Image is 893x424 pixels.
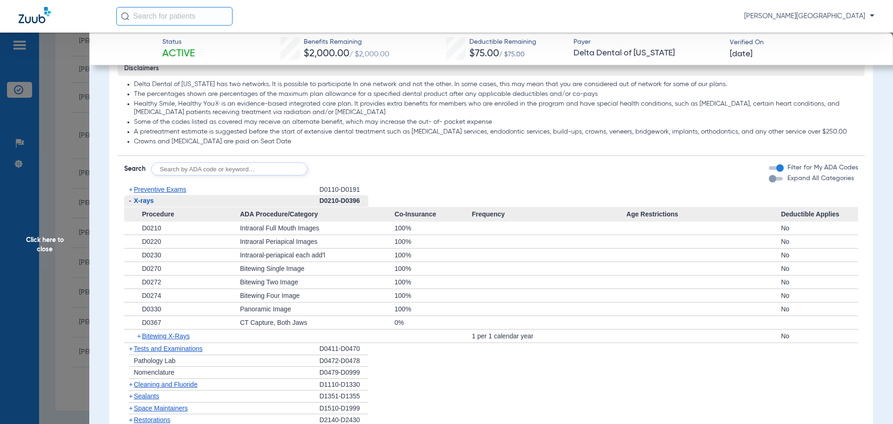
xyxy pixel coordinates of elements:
[134,345,203,352] span: Tests and Examinations
[134,404,188,412] span: Space Maintainers
[781,222,858,235] div: No
[240,316,394,329] div: CT Capture, Both Jaws
[134,357,176,364] span: Pathology Lab
[320,379,368,391] div: D1110-D1330
[134,381,198,388] span: Cleaning and Fluoride
[320,403,368,415] div: D1510-D1999
[129,381,133,388] span: +
[142,251,161,259] span: D0230
[394,249,472,262] div: 100%
[121,12,129,20] img: Search Icon
[129,197,131,204] span: -
[394,316,472,329] div: 0%
[129,392,133,400] span: +
[240,276,394,289] div: Bitewing Two Image
[744,12,874,21] span: [PERSON_NAME][GEOGRAPHIC_DATA]
[134,416,171,424] span: Restorations
[320,195,368,207] div: D0210-D0396
[626,207,781,222] span: Age Restrictions
[781,330,858,343] div: No
[394,222,472,235] div: 100%
[134,197,154,204] span: X-rays
[394,276,472,289] div: 100%
[472,330,626,343] div: 1 per 1 calendar year
[394,262,472,275] div: 100%
[134,186,187,193] span: Preventive Exams
[730,48,753,60] span: [DATE]
[142,278,161,286] span: D0272
[134,81,859,89] li: Delta Dental of [US_STATE] has two networks. lt is possible to participate In one network and not...
[499,51,525,58] span: / $75.00
[134,128,859,136] li: A pretreatment estimate is suggested before the start of extensive dental treatment such as [MEDI...
[240,262,394,275] div: Bitewing Single Image
[124,207,240,222] span: Procedure
[116,7,233,26] input: Search for patients
[142,224,161,232] span: D0210
[129,345,133,352] span: +
[129,186,133,193] span: +
[142,238,161,245] span: D0220
[240,249,394,262] div: Intraoral-periapical each add'l
[781,289,858,302] div: No
[781,276,858,289] div: No
[134,90,859,99] li: The percentages shown are percentages of the maximum plan allowance for a specified dental produc...
[134,392,159,400] span: Sealants
[162,47,195,61] span: Active
[320,367,368,379] div: D0479-D0999
[129,404,133,412] span: +
[118,61,865,76] h3: Disclaimers
[320,184,368,195] div: D0110-D0191
[142,292,161,299] span: D0274
[240,289,394,302] div: Bitewing Four Image
[19,7,51,23] img: Zuub Logo
[134,118,859,127] li: Some of the codes listed as covered may receive an alternate benefit, which may increase the out-...
[151,162,307,175] input: Search by ADA code or keyword…
[320,390,368,403] div: D1351-D1355
[134,369,174,376] span: Nomenclature
[349,51,389,58] span: / $2,000.00
[320,355,368,367] div: D0472-D0478
[786,163,858,173] label: Filter for My ADA Codes
[781,262,858,275] div: No
[142,332,190,340] span: Bitewing X-Rays
[129,416,133,424] span: +
[320,343,368,355] div: D0411-D0470
[787,175,854,182] span: Expand All Categories
[240,235,394,248] div: Intraoral Periapical Images
[394,303,472,316] div: 100%
[573,37,722,47] span: Payer
[781,235,858,248] div: No
[469,37,536,47] span: Deductible Remaining
[142,305,161,313] span: D0330
[394,207,472,222] span: Co-Insurance
[304,49,349,59] span: $2,000.00
[469,49,499,59] span: $75.00
[142,319,161,326] span: D0367
[240,207,394,222] span: ADA Procedure/Category
[142,265,161,272] span: D0270
[134,138,859,146] li: Crowns and [MEDICAL_DATA] are paid on Seat Date
[304,37,389,47] span: Benefits Remaining
[162,37,195,47] span: Status
[472,207,626,222] span: Frequency
[137,330,142,343] span: +
[781,303,858,316] div: No
[730,38,878,47] span: Verified On
[573,47,722,59] span: Delta Dental of [US_STATE]
[124,164,146,174] span: Search
[240,303,394,316] div: Panoramic Image
[781,207,858,222] span: Deductible Applies
[394,235,472,248] div: 100%
[240,222,394,235] div: Intraoral Full Mouth Images
[134,100,859,116] li: Healthy Smile, Healthy You® is an evidence-based integrated care plan. It provides extra benefits...
[781,249,858,262] div: No
[394,289,472,302] div: 100%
